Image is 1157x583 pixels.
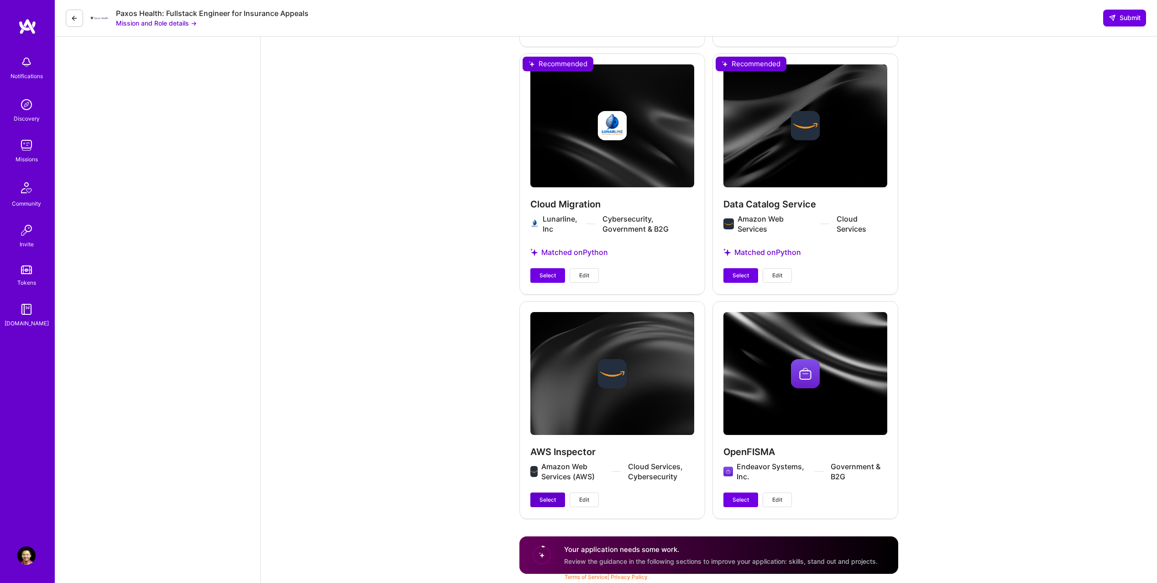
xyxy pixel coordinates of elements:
[530,493,565,507] button: Select
[772,496,782,504] span: Edit
[71,15,78,22] i: icon LeftArrowDark
[763,268,792,283] button: Edit
[5,318,49,328] div: [DOMAIN_NAME]
[565,573,648,580] span: |
[570,268,599,283] button: Edit
[579,271,589,280] span: Edit
[16,154,38,164] div: Missions
[17,95,36,114] img: discovery
[772,271,782,280] span: Edit
[116,9,309,18] div: Paxos Health: Fullstack Engineer for Insurance Appeals
[539,271,556,280] span: Select
[733,496,749,504] span: Select
[1109,13,1141,22] span: Submit
[723,268,758,283] button: Select
[1103,10,1146,26] button: Submit
[90,16,109,20] img: Company Logo
[55,556,1157,578] div: © 2025 ATeams Inc., All rights reserved.
[579,496,589,504] span: Edit
[733,271,749,280] span: Select
[763,493,792,507] button: Edit
[10,71,43,81] div: Notifications
[530,268,565,283] button: Select
[17,300,36,318] img: guide book
[17,546,36,565] img: User Avatar
[12,199,41,208] div: Community
[539,496,556,504] span: Select
[723,493,758,507] button: Select
[17,221,36,239] img: Invite
[564,557,878,565] span: Review the guidance in the following sections to improve your application: skills, stand out and ...
[17,278,36,287] div: Tokens
[17,136,36,154] img: teamwork
[21,265,32,274] img: tokens
[15,546,38,565] a: User Avatar
[565,573,607,580] a: Terms of Service
[611,573,648,580] a: Privacy Policy
[20,239,34,249] div: Invite
[18,18,37,35] img: logo
[14,114,40,123] div: Discovery
[564,545,878,554] h4: Your application needs some work.
[570,493,599,507] button: Edit
[17,53,36,71] img: bell
[16,177,37,199] img: Community
[116,18,197,28] button: Mission and Role details →
[1109,14,1116,21] i: icon SendLight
